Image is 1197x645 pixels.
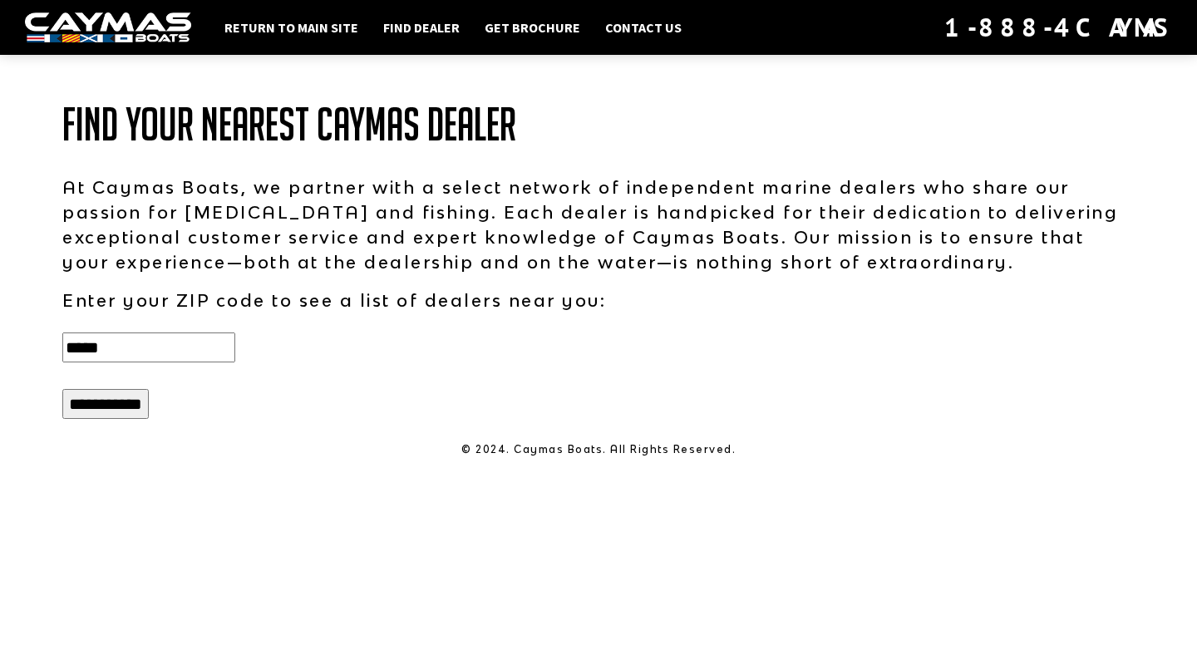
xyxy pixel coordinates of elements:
div: 1-888-4CAYMAS [944,9,1172,46]
a: Get Brochure [476,17,589,38]
p: Enter your ZIP code to see a list of dealers near you: [62,288,1135,313]
a: Return to main site [216,17,367,38]
a: Find Dealer [375,17,468,38]
p: © 2024. Caymas Boats. All Rights Reserved. [62,442,1135,457]
img: white-logo-c9c8dbefe5ff5ceceb0f0178aa75bf4bb51f6bca0971e226c86eb53dfe498488.png [25,12,191,43]
a: Contact Us [597,17,690,38]
h1: Find Your Nearest Caymas Dealer [62,100,1135,150]
p: At Caymas Boats, we partner with a select network of independent marine dealers who share our pas... [62,175,1135,274]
